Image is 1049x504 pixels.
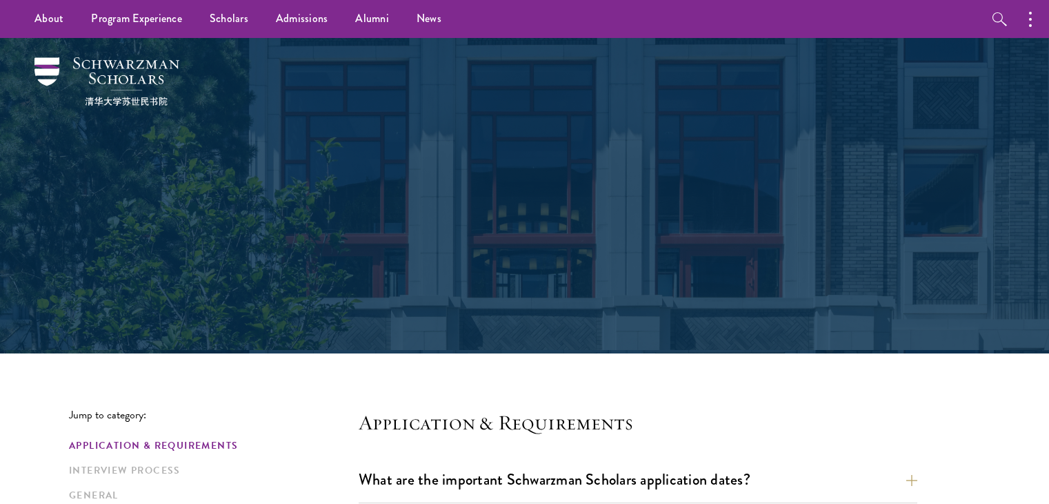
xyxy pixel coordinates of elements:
[359,464,917,495] button: What are the important Schwarzman Scholars application dates?
[69,488,350,503] a: General
[34,57,179,106] img: Schwarzman Scholars
[69,463,350,478] a: Interview Process
[359,409,917,436] h4: Application & Requirements
[69,409,359,421] p: Jump to category:
[69,438,350,453] a: Application & Requirements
